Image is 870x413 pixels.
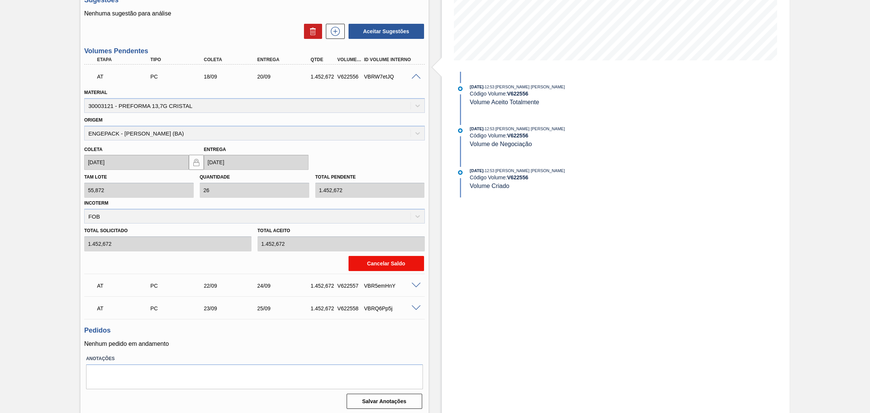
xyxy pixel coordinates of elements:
div: Etapa [95,57,156,62]
label: Total Solicitado [84,225,251,236]
div: Tipo [148,57,209,62]
span: [DATE] [470,126,483,131]
div: Pedido de Compra [148,283,209,289]
div: 22/09/2025 [202,283,263,289]
div: 25/09/2025 [255,305,316,311]
div: Aguardando Informações de Transporte [95,277,156,294]
div: 1.452,672 [309,283,338,289]
button: Aceitar Sugestões [349,24,424,39]
div: Pedido de Compra [148,74,209,80]
p: AT [97,283,154,289]
span: : [PERSON_NAME] [PERSON_NAME] [494,168,565,173]
button: Salvar Anotações [347,394,422,409]
div: 18/09/2025 [202,74,263,80]
strong: V 622556 [507,133,528,139]
label: Coleta [84,147,102,152]
input: dd/mm/yyyy [84,155,189,170]
div: VBR5emHnY [362,283,423,289]
div: V622556 [335,74,364,80]
span: : [PERSON_NAME] [PERSON_NAME] [494,85,565,89]
strong: V 622556 [507,91,528,97]
img: atual [458,170,463,175]
label: Entrega [204,147,226,152]
input: dd/mm/yyyy [204,155,309,170]
label: Material [84,90,107,95]
span: - 12:53 [484,85,494,89]
span: - 12:53 [484,127,494,131]
div: V622557 [335,283,364,289]
div: Aceitar Sugestões [345,23,425,40]
p: Nenhum pedido em andamento [84,341,425,347]
label: Quantidade [200,174,230,180]
div: Código Volume: [470,174,649,180]
span: Volume de Negociação [470,141,532,147]
span: : [PERSON_NAME] [PERSON_NAME] [494,126,565,131]
label: Anotações [86,353,423,364]
div: Entrega [255,57,316,62]
div: Código Volume: [470,91,649,97]
span: - 12:53 [484,169,494,173]
button: locked [189,155,204,170]
h3: Volumes Pendentes [84,47,425,55]
div: 20/09/2025 [255,74,316,80]
div: Código Volume: [470,133,649,139]
div: VBRQ6Pp5j [362,305,423,311]
div: Excluir Sugestões [300,24,322,39]
h3: Pedidos [84,327,425,334]
div: Aguardando Informações de Transporte [95,68,156,85]
div: VBRW7etJQ [362,74,423,80]
div: 1.452,672 [309,74,338,80]
img: locked [192,158,201,167]
span: [DATE] [470,168,483,173]
img: atual [458,128,463,133]
div: 23/09/2025 [202,305,263,311]
label: Total pendente [315,174,356,180]
div: Pedido de Compra [148,305,209,311]
div: Volume Portal [335,57,364,62]
strong: V 622556 [507,174,528,180]
p: AT [97,305,154,311]
div: Coleta [202,57,263,62]
p: AT [97,74,154,80]
span: Volume Aceito Totalmente [470,99,539,105]
div: 24/09/2025 [255,283,316,289]
label: Origem [84,117,103,123]
div: Nova sugestão [322,24,345,39]
div: Aguardando Informações de Transporte [95,300,156,317]
label: Tam lote [84,174,107,180]
label: Total Aceito [258,225,425,236]
button: Cancelar Saldo [349,256,424,271]
span: [DATE] [470,85,483,89]
span: Volume Criado [470,183,509,189]
div: V622558 [335,305,364,311]
p: Nenhuma sugestão para análise [84,10,425,17]
div: Id Volume Interno [362,57,423,62]
div: 1.452,672 [309,305,338,311]
div: Qtde [309,57,338,62]
label: Incoterm [84,200,108,206]
img: atual [458,86,463,91]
